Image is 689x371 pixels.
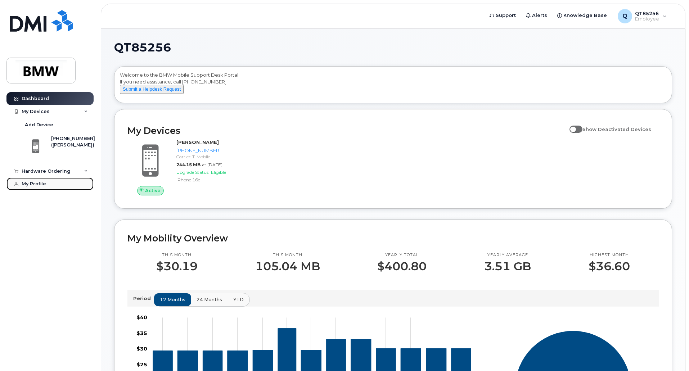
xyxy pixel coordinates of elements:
p: $30.19 [156,260,198,273]
button: Submit a Helpdesk Request [120,85,184,94]
p: 105.04 MB [255,260,320,273]
p: $36.60 [589,260,630,273]
input: Show Deactivated Devices [569,122,575,128]
span: YTD [233,296,244,303]
p: Highest month [589,252,630,258]
span: QT85256 [114,42,171,53]
p: Yearly average [484,252,531,258]
span: Active [145,187,161,194]
div: iPhone 16e [176,177,251,183]
tspan: $40 [136,314,147,321]
strong: [PERSON_NAME] [176,139,219,145]
div: [PHONE_NUMBER] [176,147,251,154]
p: Period [133,295,154,302]
p: This month [156,252,198,258]
p: 3.51 GB [484,260,531,273]
span: Show Deactivated Devices [582,126,651,132]
tspan: $25 [136,361,147,368]
span: at [DATE] [202,162,222,167]
a: Submit a Helpdesk Request [120,86,184,92]
div: Welcome to the BMW Mobile Support Desk Portal If you need assistance, call [PHONE_NUMBER]. [120,72,666,100]
iframe: Messenger Launcher [658,340,684,366]
a: Active[PERSON_NAME][PHONE_NUMBER]Carrier: T-Mobile244.15 MBat [DATE]Upgrade Status:EligibleiPhone... [127,139,254,195]
tspan: $30 [136,345,147,352]
p: This month [255,252,320,258]
tspan: $35 [136,330,147,336]
span: Upgrade Status: [176,169,210,175]
span: Eligible [211,169,226,175]
h2: My Mobility Overview [127,233,659,244]
p: Yearly total [377,252,427,258]
span: 244.15 MB [176,162,201,167]
h2: My Devices [127,125,566,136]
p: $400.80 [377,260,427,273]
div: Carrier: T-Mobile [176,154,251,160]
span: 24 months [197,296,222,303]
